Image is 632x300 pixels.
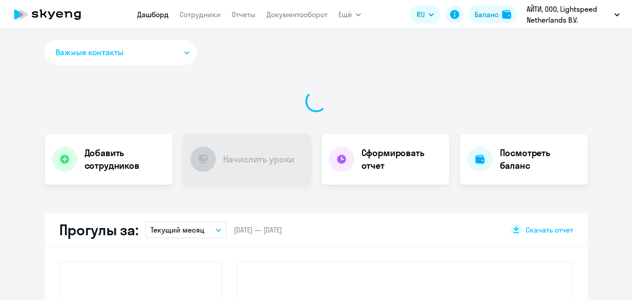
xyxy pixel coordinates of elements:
button: Важные контакты [45,40,197,65]
span: RU [417,9,425,20]
span: [DATE] — [DATE] [234,225,282,235]
p: АЙТИ, ООО, Lightspeed Netherlands B.V. [527,4,611,25]
span: Скачать отчет [526,225,573,235]
button: Ещё [338,5,361,24]
h4: Сформировать отчет [361,147,442,172]
a: Отчеты [232,10,256,19]
button: RU [410,5,440,24]
a: Сотрудники [180,10,221,19]
img: balance [502,10,511,19]
h4: Посмотреть баланс [500,147,580,172]
p: Текущий месяц [151,224,204,235]
button: Балансbalance [469,5,517,24]
h4: Добавить сотрудников [85,147,165,172]
a: Дашборд [137,10,169,19]
span: Важные контакты [56,47,124,58]
div: Баланс [475,9,499,20]
a: Документооборот [266,10,328,19]
h2: Прогулы за: [59,221,138,239]
h4: Начислить уроки [223,153,295,166]
span: Ещё [338,9,352,20]
button: Текущий месяц [145,221,227,238]
button: АЙТИ, ООО, Lightspeed Netherlands B.V. [522,4,624,25]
